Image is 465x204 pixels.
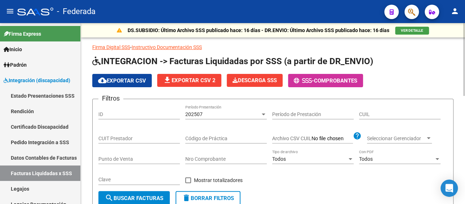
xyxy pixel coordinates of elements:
p: - [92,43,453,51]
button: VER DETALLE [395,27,429,35]
span: Integración (discapacidad) [4,76,70,84]
span: Todos [359,156,373,162]
span: - [294,77,314,84]
p: DS.SUBSIDIO: Último Archivo SSS publicado hace: 16 días - DR.ENVIO: Último Archivo SSS publicado ... [128,26,389,34]
span: Descarga SSS [232,77,277,84]
button: -Comprobantes [288,74,363,87]
mat-icon: person [451,7,459,15]
h3: Filtros [98,93,123,103]
span: Exportar CSV 2 [163,77,216,84]
span: INTEGRACION -> Facturas Liquidadas por SSS (a partir de DR_ENVIO) [92,56,373,66]
span: 202507 [185,111,203,117]
span: Exportar CSV [98,77,146,84]
span: Buscar Facturas [105,195,163,201]
input: Archivo CSV CUIL [311,136,353,142]
span: Inicio [4,45,22,53]
mat-icon: cloud_download [98,76,107,85]
span: Firma Express [4,30,41,38]
mat-icon: help [353,132,362,140]
button: Descarga SSS [227,74,283,87]
div: Open Intercom Messenger [440,179,458,197]
span: Padrón [4,61,27,69]
a: Instructivo Documentación SSS [132,44,202,50]
app-download-masive: Descarga masiva de comprobantes (adjuntos) [227,74,283,87]
mat-icon: file_download [163,76,172,84]
span: Comprobantes [314,77,357,84]
mat-icon: delete [182,194,191,202]
button: Exportar CSV 2 [157,74,221,87]
span: Todos [272,156,286,162]
span: Seleccionar Gerenciador [367,136,425,142]
span: - Federada [57,4,96,19]
span: Borrar Filtros [182,195,234,201]
a: Firma Digital SSS [92,44,130,50]
button: Exportar CSV [92,74,152,87]
mat-icon: menu [6,7,14,15]
span: Archivo CSV CUIL [272,136,311,141]
mat-icon: search [105,194,114,202]
span: Mostrar totalizadores [194,176,243,185]
span: VER DETALLE [401,28,423,32]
